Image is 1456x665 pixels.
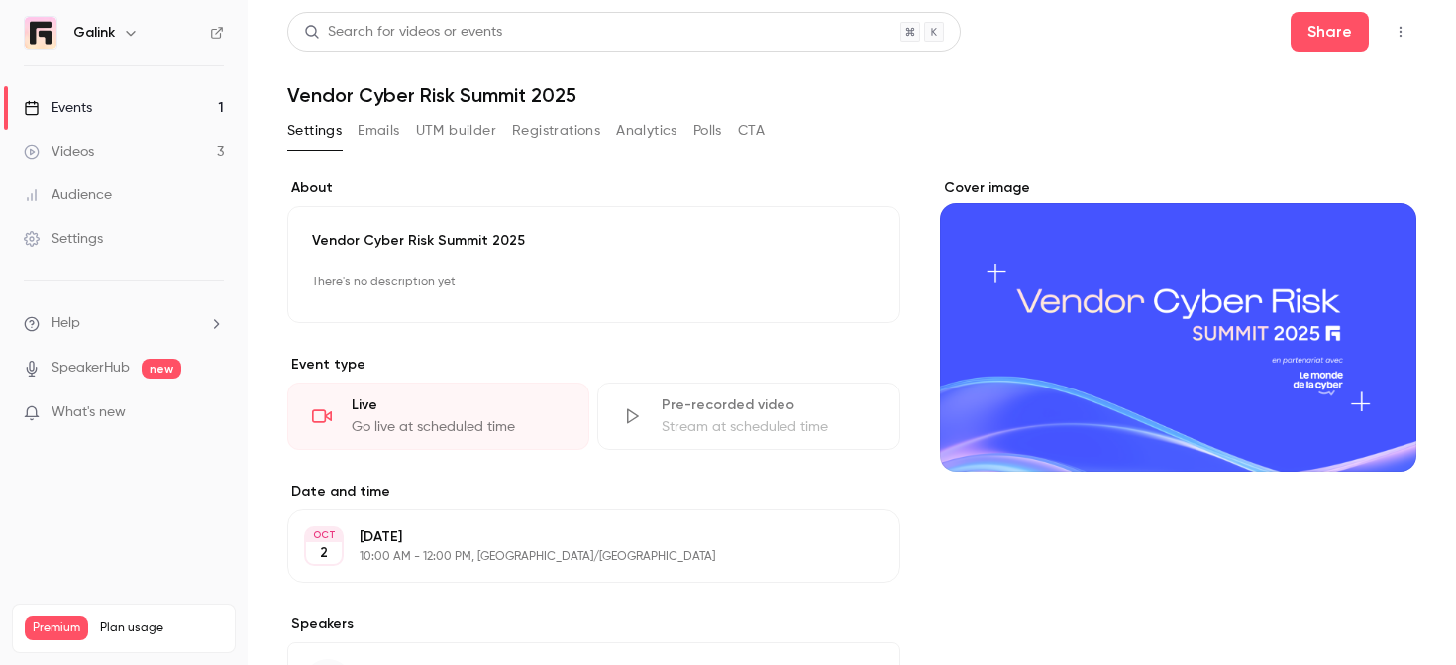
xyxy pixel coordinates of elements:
[693,115,722,147] button: Polls
[940,178,1416,198] label: Cover image
[24,142,94,162] div: Videos
[662,395,875,415] div: Pre-recorded video
[24,313,224,334] li: help-dropdown-opener
[287,115,342,147] button: Settings
[25,17,56,49] img: Galink
[25,616,88,640] span: Premium
[616,115,677,147] button: Analytics
[512,115,600,147] button: Registrations
[940,178,1416,472] section: Cover image
[352,417,565,437] div: Go live at scheduled time
[287,482,900,501] label: Date and time
[287,383,589,450] div: LiveGo live at scheduled time
[360,549,795,565] p: 10:00 AM - 12:00 PM, [GEOGRAPHIC_DATA]/[GEOGRAPHIC_DATA]
[200,404,224,422] iframe: Noticeable Trigger
[320,543,328,563] p: 2
[304,22,502,43] div: Search for videos or events
[52,402,126,423] span: What's new
[287,83,1416,107] h1: Vendor Cyber Risk Summit 2025
[73,23,115,43] h6: Galink
[52,358,130,379] a: SpeakerHub
[358,115,399,147] button: Emails
[287,178,900,198] label: About
[306,528,342,542] div: OCT
[312,267,876,298] p: There's no description yet
[287,355,900,375] p: Event type
[100,620,223,636] span: Plan usage
[52,313,80,334] span: Help
[312,231,876,251] p: Vendor Cyber Risk Summit 2025
[24,98,92,118] div: Events
[1291,12,1369,52] button: Share
[597,383,899,450] div: Pre-recorded videoStream at scheduled time
[352,395,565,415] div: Live
[738,115,765,147] button: CTA
[287,614,900,634] label: Speakers
[662,417,875,437] div: Stream at scheduled time
[416,115,496,147] button: UTM builder
[360,527,795,547] p: [DATE]
[24,185,112,205] div: Audience
[24,229,103,249] div: Settings
[142,359,181,379] span: new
